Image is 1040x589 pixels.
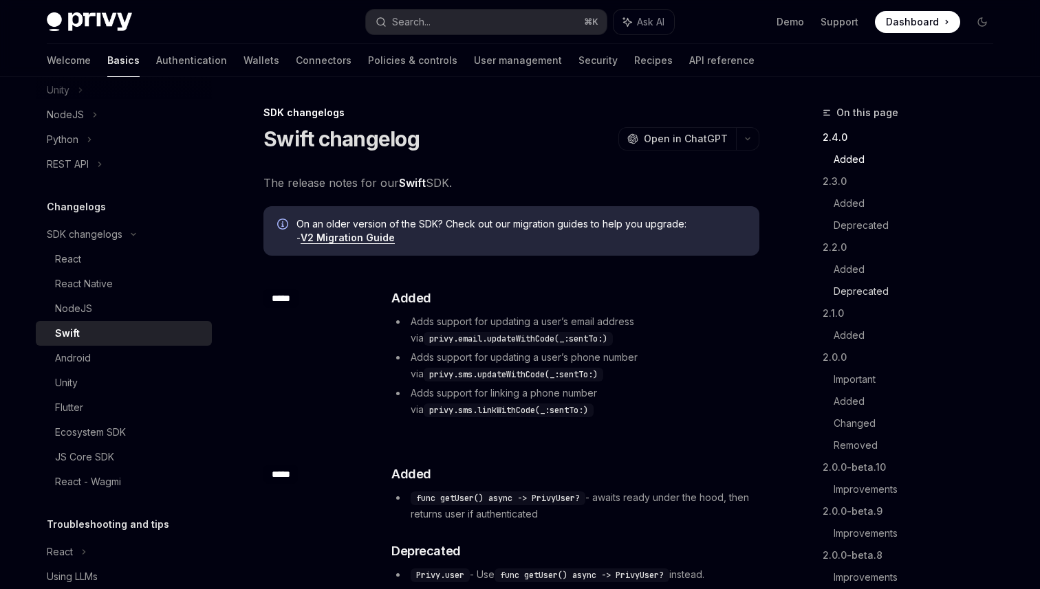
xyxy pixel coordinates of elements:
a: Flutter [36,395,212,420]
a: Authentication [156,44,227,77]
li: Adds support for updating a user’s email address via [391,313,758,346]
span: Added [391,465,431,484]
a: Removed [834,434,1004,456]
a: Welcome [47,44,91,77]
a: Changed [834,412,1004,434]
span: Added [391,289,431,308]
div: Unity [55,375,78,391]
a: 2.0.0-beta.9 [823,500,1004,522]
a: Unity [36,370,212,395]
div: Swift [55,325,80,342]
a: Support [821,15,858,29]
span: Open in ChatGPT [644,132,728,146]
span: Deprecated [391,542,461,561]
a: React - Wagmi [36,469,212,494]
div: React [47,544,73,560]
span: ⌘ K [584,16,598,27]
span: On an older version of the SDK? Check out our migration guides to help you upgrade: - [296,217,746,245]
a: NodeJS [36,296,212,321]
button: Search...⌘K [366,10,607,34]
a: 2.3.0 [823,170,1004,192]
span: On this page [836,104,898,121]
h5: Changelogs [47,199,106,215]
a: Deprecated [834,214,1004,236]
code: privy.email.updateWithCode(_:sentTo:) [424,332,613,346]
li: - awaits ready under the hood, then returns user if authenticated [391,489,758,522]
a: Dashboard [875,11,960,33]
div: Android [55,350,91,366]
button: Ask AI [614,10,674,34]
a: API reference [689,44,755,77]
code: func getUser() async -> PrivyUser? [495,568,669,582]
a: Basics [107,44,140,77]
div: React Native [55,276,113,292]
span: The release notes for our SDK. [263,173,759,192]
svg: Info [277,219,291,232]
a: Wallets [243,44,279,77]
li: Adds support for linking a phone number via [391,385,758,418]
a: Recipes [634,44,673,77]
a: Policies & controls [368,44,457,77]
code: privy.sms.updateWithCode(_:sentTo:) [424,368,603,381]
a: React [36,247,212,271]
a: Swift [399,176,426,190]
a: Deprecated [834,280,1004,302]
span: Dashboard [886,15,939,29]
li: - Use instead. [391,566,758,583]
div: NodeJS [55,300,92,317]
a: Ecosystem SDK [36,420,212,445]
a: Added [834,324,1004,346]
div: Flutter [55,399,83,416]
a: Important [834,368,1004,390]
a: 2.1.0 [823,302,1004,324]
img: dark logo [47,12,132,32]
div: NodeJS [47,107,84,123]
div: REST API [47,156,89,173]
div: JS Core SDK [55,449,114,465]
a: Android [36,346,212,370]
a: Using LLMs [36,564,212,589]
code: func getUser() async -> PrivyUser? [411,491,585,505]
div: Ecosystem SDK [55,424,126,441]
div: Search... [392,14,431,30]
a: User management [474,44,562,77]
a: React Native [36,271,212,296]
a: Improvements [834,478,1004,500]
button: Open in ChatGPT [618,127,736,151]
a: 2.2.0 [823,236,1004,258]
a: 2.0.0-beta.10 [823,456,1004,478]
code: Privy.user [411,568,470,582]
a: JS Core SDK [36,445,212,469]
a: 2.0.0-beta.8 [823,544,1004,566]
a: V2 Migration Guide [301,232,395,244]
a: Swift [36,321,212,346]
a: Added [834,192,1004,214]
a: Improvements [834,522,1004,544]
div: SDK changelogs [263,106,759,120]
button: Toggle dark mode [971,11,993,33]
li: Adds support for updating a user’s phone number via [391,349,758,382]
div: Python [47,131,78,148]
div: React [55,251,81,267]
div: React - Wagmi [55,474,121,490]
a: Security [578,44,618,77]
a: 2.4.0 [823,126,1004,148]
a: Added [834,148,1004,170]
div: SDK changelogs [47,226,122,243]
a: Connectors [296,44,351,77]
a: Demo [777,15,804,29]
a: 2.0.0 [823,346,1004,368]
h1: Swift changelog [263,126,420,151]
a: Improvements [834,566,1004,588]
h5: Troubleshooting and tips [47,516,169,533]
div: Using LLMs [47,568,98,585]
a: Added [834,258,1004,280]
span: Ask AI [637,15,664,29]
code: privy.sms.linkWithCode(_:sentTo:) [424,403,594,417]
a: Added [834,390,1004,412]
